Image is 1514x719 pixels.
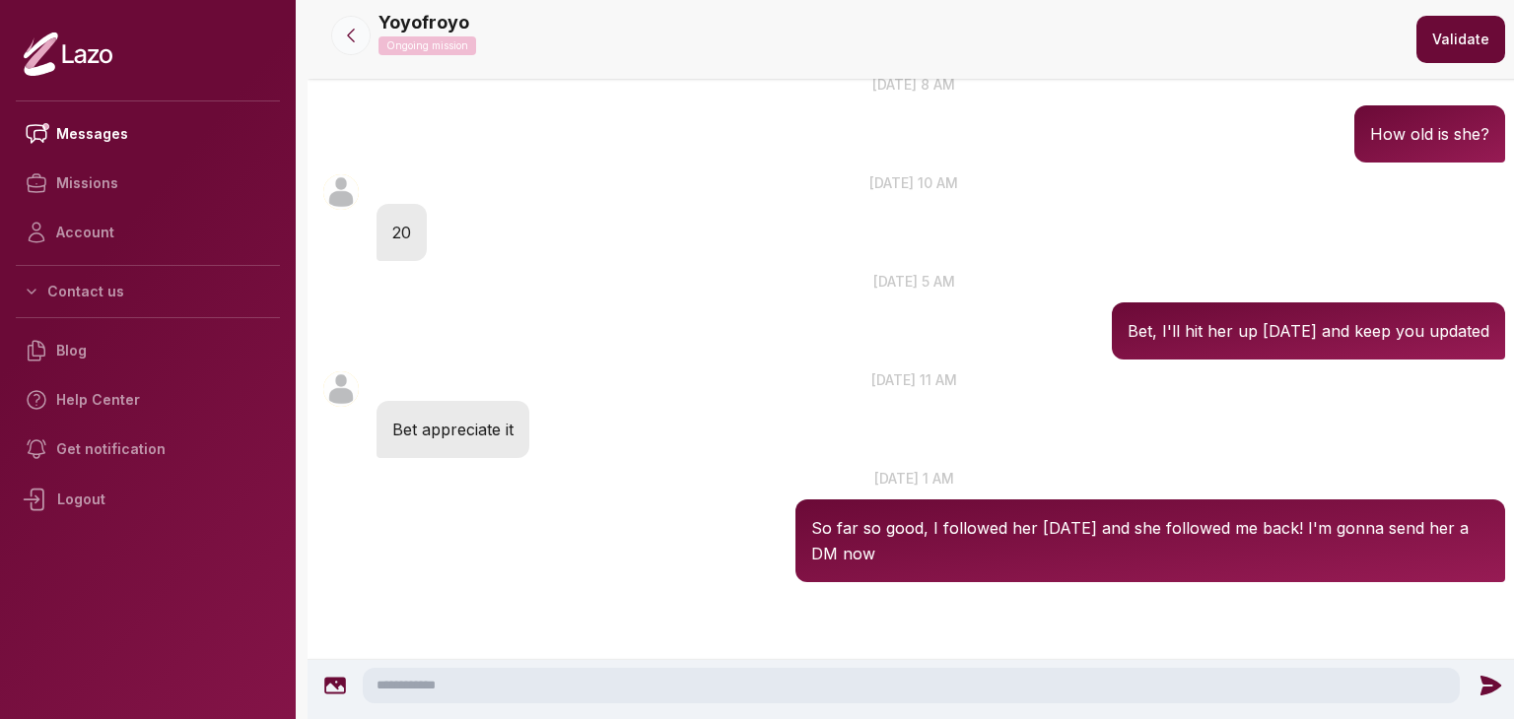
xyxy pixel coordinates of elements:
a: Messages [16,109,280,159]
p: Ongoing mission [378,36,476,55]
p: Bet, I'll hit her up [DATE] and keep you updated [1128,318,1489,344]
p: Yoyofroyo [378,9,469,36]
p: Bet appreciate it [392,417,514,442]
div: Logout [16,474,280,525]
a: Account [16,208,280,257]
a: Blog [16,326,280,375]
p: So far so good, I followed her [DATE] and she followed me back! I'm gonna send her a DM now [811,515,1488,566]
p: 20 [392,220,411,245]
button: Validate [1416,16,1505,63]
p: How old is she? [1370,121,1489,147]
button: Contact us [16,274,280,309]
a: Get notification [16,425,280,474]
a: Missions [16,159,280,208]
a: Help Center [16,375,280,425]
